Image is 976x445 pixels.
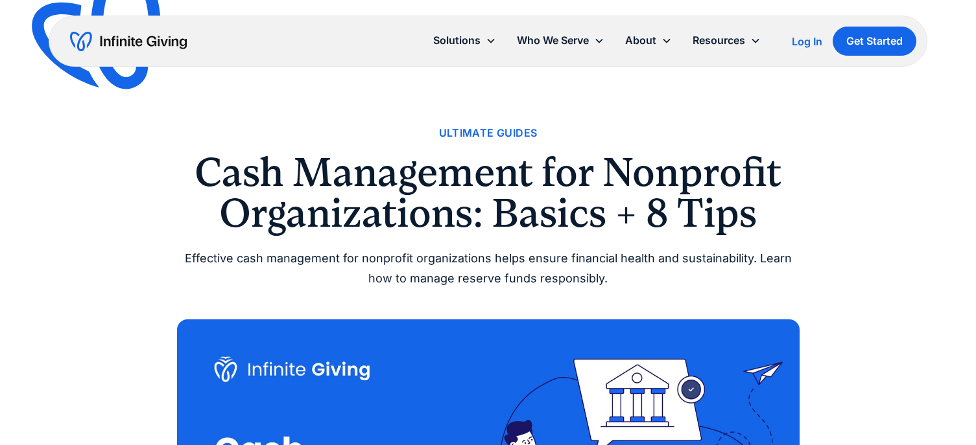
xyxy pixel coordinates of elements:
div: Effective cash management for nonprofit organizations helps ensure financial health and sustainab... [177,249,800,288]
a: home [70,31,187,52]
a: Log In [792,34,822,49]
div: Solutions [423,27,506,54]
h1: Cash Management for Nonprofit Organizations: Basics + 8 Tips [177,152,800,233]
div: Who We Serve [517,32,589,49]
div: Log In [792,36,822,47]
div: Resources [693,32,745,49]
a: Get Started [833,27,916,56]
div: About [615,27,682,54]
div: Resources [682,27,771,54]
a: Ultimate Guides [439,124,538,142]
div: Who We Serve [506,27,615,54]
div: Solutions [433,32,481,49]
div: About [625,32,656,49]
